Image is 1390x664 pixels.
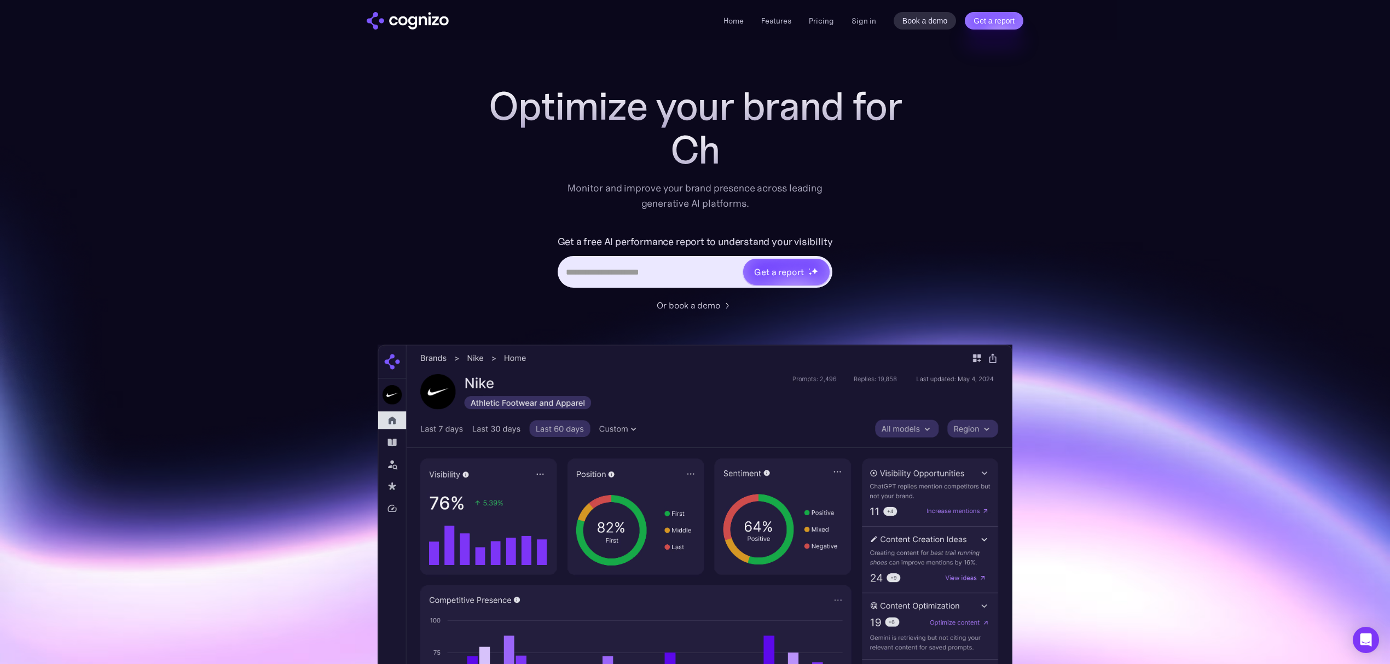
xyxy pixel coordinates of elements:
[1353,627,1379,653] div: Open Intercom Messenger
[560,180,830,211] div: Monitor and improve your brand presence across leading generative AI platforms.
[476,84,914,128] h1: Optimize your brand for
[808,268,810,270] img: star
[808,272,812,276] img: star
[558,233,833,293] form: Hero URL Input Form
[761,16,791,26] a: Features
[754,265,803,278] div: Get a report
[965,12,1023,30] a: Get a report
[657,299,720,312] div: Or book a demo
[742,258,831,286] a: Get a reportstarstarstar
[852,14,876,27] a: Sign in
[476,128,914,172] div: Ch
[894,12,957,30] a: Book a demo
[657,299,733,312] a: Or book a demo
[367,12,449,30] img: cognizo logo
[558,233,833,251] label: Get a free AI performance report to understand your visibility
[811,267,818,275] img: star
[723,16,744,26] a: Home
[809,16,834,26] a: Pricing
[367,12,449,30] a: home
